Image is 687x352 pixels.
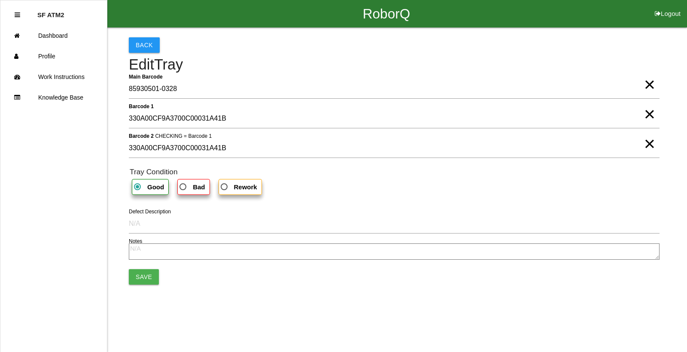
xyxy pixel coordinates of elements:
a: Dashboard [0,25,107,46]
label: Defect Description [129,208,171,215]
label: Notes [129,237,142,245]
input: N/A [129,214,660,234]
b: Bad [193,183,205,191]
button: Save [129,269,159,285]
div: Close [15,5,20,25]
b: Main Barcode [129,74,163,80]
input: Required [129,79,660,99]
span: Clear Input [644,67,655,85]
h4: Edit Tray [129,57,660,73]
b: Rework [234,183,257,191]
a: Knowledge Base [0,87,107,108]
button: Back [129,37,160,53]
b: Barcode 2 [129,133,154,139]
span: CHECKING = Barcode 1 [155,133,212,139]
h6: Tray Condition [130,168,660,176]
span: Clear Input [644,97,655,114]
p: SF ATM2 [37,5,64,18]
b: Good [147,183,164,191]
b: Barcode 1 [129,103,154,109]
a: Profile [0,46,107,67]
span: Clear Input [644,127,655,144]
a: Work Instructions [0,67,107,87]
